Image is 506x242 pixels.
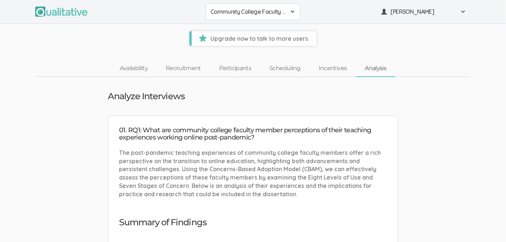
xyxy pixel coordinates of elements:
[470,207,506,242] iframe: Chat Widget
[119,149,387,198] p: The post-pandemic teaching experiences of community college faculty members offer a rich perspect...
[260,61,310,76] a: Scheduling
[111,61,157,76] a: Availability
[391,8,456,16] span: [PERSON_NAME]
[376,4,471,20] button: [PERSON_NAME]
[108,92,185,101] h3: Analyze Interviews
[310,61,356,76] a: Incentives
[210,61,260,76] a: Participants
[157,61,210,76] a: Recruitment
[192,31,317,46] span: Upgrade now to talk to more users.
[35,7,87,17] img: Qualitative
[119,218,387,227] h3: Summary of Findings
[189,31,317,46] a: Upgrade now to talk to more users.
[211,8,286,16] span: Community College Faculty Experiences
[119,127,387,141] h4: 01. RQ1: What are community college faculty member perceptions of their teaching experiences work...
[356,61,395,76] a: Analysis
[206,4,300,20] button: Community College Faculty Experiences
